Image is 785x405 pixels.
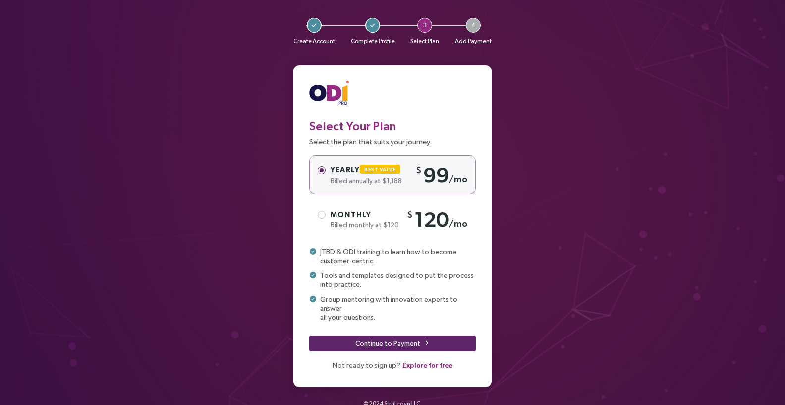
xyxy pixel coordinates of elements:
span: JTBD & ODI training to learn how to become customer-centric. [320,247,456,265]
sub: /mo [449,174,467,184]
span: Best Value [364,167,396,172]
p: Select Plan [410,36,439,47]
span: 4 [466,18,481,33]
span: Monthly [331,210,371,219]
span: Not ready to sign up? [333,361,453,369]
span: Explore for free [402,360,452,371]
p: Add Payment [455,36,492,47]
p: Create Account [293,36,335,47]
span: Yearly [331,165,404,174]
span: Tools and templates designed to put the process into practice. [320,271,474,289]
h3: Select Your Plan [309,119,476,133]
sup: $ [407,209,414,220]
span: Billed monthly at $120 [331,221,399,229]
sup: $ [416,165,423,175]
span: Billed annually at $1,188 [331,177,402,185]
sub: /mo [449,218,467,229]
button: Continue to Payment [309,336,476,351]
img: ODIpro [309,81,349,107]
button: Explore for free [402,359,453,371]
p: Select the plan that suits your journey. [309,136,476,147]
span: Group mentoring with innovation experts to answer all your questions. [320,295,476,322]
span: Continue to Payment [355,338,420,349]
div: 120 [407,206,467,233]
div: 99 [416,162,467,188]
p: Complete Profile [351,36,395,47]
span: 3 [417,18,432,33]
